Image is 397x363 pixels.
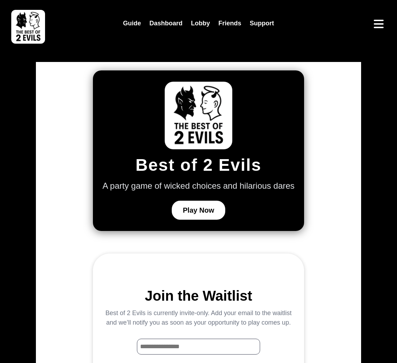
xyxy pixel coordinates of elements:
button: Play Now [172,201,226,220]
p: A party game of wicked choices and hilarious dares [102,180,295,192]
a: Lobby [187,16,214,31]
h1: Best of 2 Evils [136,155,261,175]
input: Waitlist Email Input [137,339,260,355]
a: Dashboard [145,16,187,31]
img: Best of 2 Evils Logo [165,82,232,149]
button: Open menu [372,17,386,31]
img: best of 2 evils logo [11,10,45,44]
a: Friends [214,16,246,31]
h2: Join the Waitlist [145,287,252,304]
a: Guide [119,16,145,31]
p: Best of 2 Evils is currently invite-only. Add your email to the waitlist and we’ll notify you as ... [104,308,293,327]
a: Support [246,16,278,31]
